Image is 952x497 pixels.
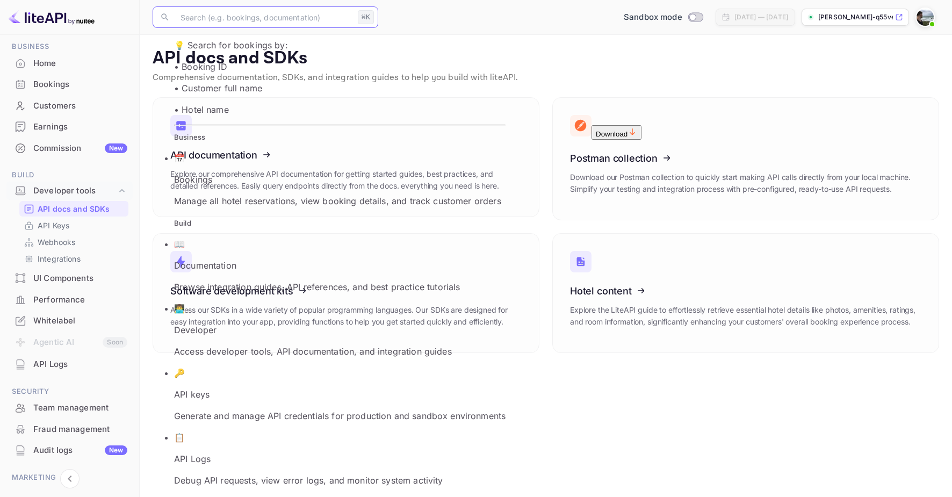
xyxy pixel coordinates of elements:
h3: Hotel content [570,285,921,297]
p: Download our Postman collection to quickly start making API calls directly from your local machin... [570,171,921,195]
div: Earnings [6,117,133,138]
p: Integrations [38,253,81,264]
p: [PERSON_NAME]-q55ve.... [818,12,893,22]
p: API docs and SDKs [38,203,110,214]
div: Customers [33,100,127,112]
a: Hotel contentExplore the LiteAPI guide to effortlessly retrieve essential hotel details like phot... [552,233,939,353]
div: Performance [6,290,133,311]
p: Debug API requests, view error logs, and monitor system activity [174,474,506,487]
p: Manage all hotel reservations, view booking details, and track customer orders [174,195,506,207]
p: Access developer tools, API documentation, and integration guides [174,345,506,358]
div: Team management [6,398,133,419]
a: Audit logsNew [6,440,133,460]
p: 🔑 [174,366,506,379]
a: Home [6,53,133,73]
div: New [105,445,127,455]
p: • Customer full name [174,82,506,95]
p: 📋 [174,431,506,444]
a: Earnings [6,117,133,136]
p: Webhooks [38,236,75,248]
a: Integrations [24,253,124,264]
div: [DATE] — [DATE] [734,12,788,22]
div: Developer tools [6,182,133,200]
p: API Keys [38,220,69,231]
span: Sandbox mode [624,11,682,24]
span: Build [6,169,133,181]
div: API docs and SDKs [19,201,128,217]
div: Webhooks [19,234,128,250]
span: API keys [174,389,210,400]
p: • Hotel name [174,103,506,116]
p: Browse integration guides, API references, and best practice tutorials [174,280,506,293]
a: API Keys [24,220,124,231]
span: Developer [174,325,217,335]
div: ⌘K [358,10,374,24]
div: API Logs [33,358,127,371]
div: Switch to Production mode [619,11,707,24]
div: Commission [33,142,127,155]
div: UI Components [33,272,127,285]
div: Earnings [33,121,127,133]
div: Fraud management [6,419,133,440]
a: Whitelabel [6,311,133,330]
span: Business [6,41,133,53]
div: New [105,143,127,153]
p: Generate and manage API credentials for production and sandbox environments [174,409,506,422]
div: Whitelabel [6,311,133,332]
a: Bookings [6,74,133,94]
input: Search (e.g. bookings, documentation) [174,6,354,28]
div: Home [6,53,133,74]
a: Fraud management [6,419,133,439]
img: Dmytro Petrenko [917,9,934,26]
p: Explore the LiteAPI guide to effortlessly retrieve essential hotel details like photos, amenities... [570,304,921,328]
button: Download [592,125,641,140]
button: Collapse navigation [60,469,80,488]
p: 💡 Search for bookings by: [174,39,506,52]
a: Performance [6,290,133,309]
div: API Logs [6,354,133,375]
p: 📖 [174,237,506,250]
h3: Postman collection [570,153,921,164]
span: API Logs [174,453,211,464]
a: CommissionNew [6,138,133,158]
a: API Logs [6,354,133,374]
div: Bookings [33,78,127,91]
p: • Booking ID [174,60,506,73]
div: Customers [6,96,133,117]
div: Bookings [6,74,133,95]
div: API Keys [19,218,128,233]
div: Audit logs [33,444,127,457]
span: Build [174,219,191,227]
div: UI Components [6,268,133,289]
div: Whitelabel [33,315,127,327]
p: 📅 [174,152,506,164]
div: Team management [33,402,127,414]
img: LiteAPI logo [9,9,95,26]
span: Documentation [174,260,236,271]
div: Performance [33,294,127,306]
div: Integrations [19,251,128,266]
div: Audit logsNew [6,440,133,461]
a: Customers [6,96,133,116]
p: API docs and SDKs [153,48,939,69]
a: Webhooks [24,236,124,248]
div: Developer tools [33,185,117,197]
a: UI Components [6,268,133,288]
a: API docs and SDKs [24,203,124,214]
div: CommissionNew [6,138,133,159]
span: Business [174,133,205,141]
span: Security [6,386,133,398]
span: Marketing [6,472,133,484]
span: Bookings [174,174,212,185]
p: Comprehensive documentation, SDKs, and integration guides to help you build with liteAPI. [153,71,939,84]
div: Home [33,57,127,70]
a: Team management [6,398,133,417]
div: Fraud management [33,423,127,436]
p: 👨‍💻 [174,302,506,315]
